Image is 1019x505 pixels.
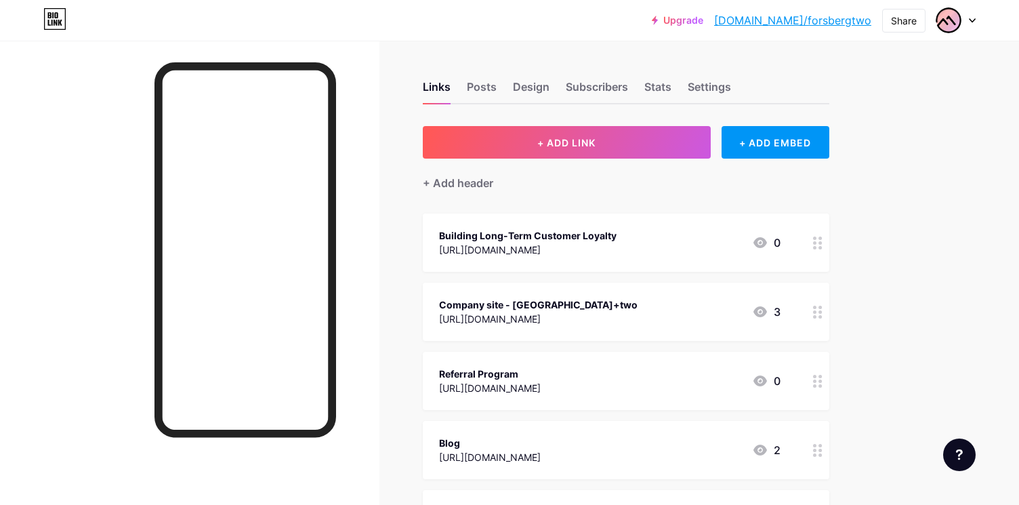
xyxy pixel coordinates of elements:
[714,12,871,28] a: [DOMAIN_NAME]/forsbergtwo
[423,79,451,103] div: Links
[752,235,781,251] div: 0
[439,243,617,257] div: [URL][DOMAIN_NAME]
[439,436,541,450] div: Blog
[537,137,596,148] span: + ADD LINK
[566,79,628,103] div: Subscribers
[752,373,781,389] div: 0
[439,228,617,243] div: Building Long-Term Customer Loyalty
[752,304,781,320] div: 3
[722,126,829,159] div: + ADD EMBED
[891,14,917,28] div: Share
[439,312,638,326] div: [URL][DOMAIN_NAME]
[439,367,541,381] div: Referral Program
[439,450,541,464] div: [URL][DOMAIN_NAME]
[752,442,781,458] div: 2
[644,79,671,103] div: Stats
[423,126,711,159] button: + ADD LINK
[688,79,731,103] div: Settings
[439,298,638,312] div: Company site - [GEOGRAPHIC_DATA]+two
[936,7,961,33] img: forsbergtwo
[467,79,497,103] div: Posts
[652,15,703,26] a: Upgrade
[439,381,541,395] div: [URL][DOMAIN_NAME]
[423,175,493,191] div: + Add header
[513,79,549,103] div: Design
